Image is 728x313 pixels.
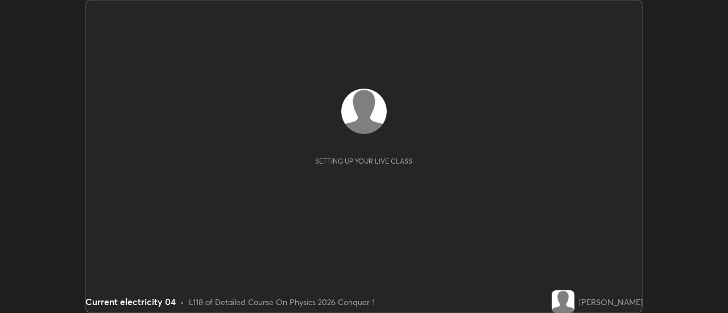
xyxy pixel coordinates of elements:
img: default.png [341,89,387,134]
div: L118 of Detailed Course On Physics 2026 Conquer 1 [189,296,375,308]
div: • [180,296,184,308]
img: default.png [552,290,574,313]
div: Setting up your live class [315,157,412,165]
div: Current electricity 04 [85,295,176,308]
div: [PERSON_NAME] [579,296,643,308]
